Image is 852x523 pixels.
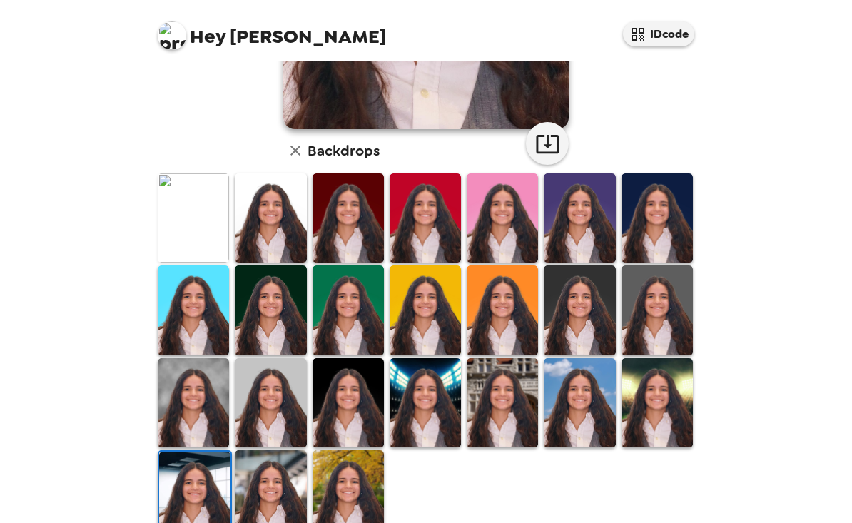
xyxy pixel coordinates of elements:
[623,21,694,46] button: IDcode
[190,24,225,49] span: Hey
[158,173,229,263] img: Original
[158,14,386,46] span: [PERSON_NAME]
[308,139,380,162] h6: Backdrops
[158,21,186,50] img: profile pic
